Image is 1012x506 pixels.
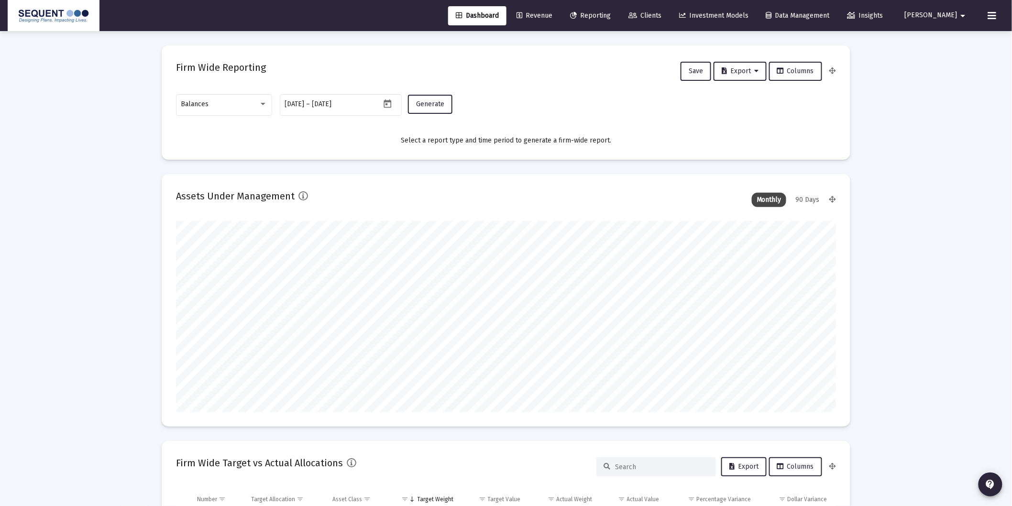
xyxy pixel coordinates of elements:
span: Columns [777,67,814,75]
div: Target Weight [418,495,454,503]
span: Show filter options for column 'Actual Weight' [548,495,555,503]
div: Target Allocation [251,495,295,503]
div: Actual Value [627,495,660,503]
div: Monthly [752,193,786,207]
input: Start date [285,100,305,108]
span: Insights [847,11,883,20]
button: Save [681,62,711,81]
h2: Assets Under Management [176,188,295,204]
div: Asset Class [332,495,362,503]
span: Save [689,67,703,75]
span: Show filter options for column 'Actual Value' [618,495,626,503]
span: Show filter options for column 'Percentage Variance' [688,495,695,503]
span: Dashboard [456,11,499,20]
span: Export [729,462,759,471]
button: Generate [408,95,452,114]
button: Columns [769,62,822,81]
span: Revenue [517,11,552,20]
span: Balances [181,100,209,108]
div: Dollar Variance [788,495,827,503]
div: Select a report type and time period to generate a firm-wide report. [176,136,836,145]
mat-icon: arrow_drop_down [957,6,969,25]
input: Search [615,463,709,471]
div: 90 Days [791,193,825,207]
button: Export [714,62,767,81]
div: Target Value [488,495,521,503]
button: Open calendar [381,97,395,110]
span: Show filter options for column 'Number' [219,495,226,503]
span: Show filter options for column 'Target Weight' [402,495,409,503]
a: Revenue [509,6,560,25]
button: Columns [769,457,822,476]
img: Dashboard [15,6,92,25]
span: Export [722,67,759,75]
span: – [307,100,310,108]
span: Show filter options for column 'Target Value' [479,495,486,503]
a: Investment Models [671,6,756,25]
span: Clients [628,11,661,20]
h2: Firm Wide Reporting [176,60,266,75]
span: Columns [777,462,814,471]
a: Insights [840,6,891,25]
a: Clients [621,6,669,25]
mat-icon: contact_support [985,479,996,490]
h2: Firm Wide Target vs Actual Allocations [176,455,343,471]
span: Show filter options for column 'Dollar Variance' [779,495,786,503]
div: Percentage Variance [696,495,751,503]
span: Show filter options for column 'Target Allocation' [297,495,304,503]
div: Actual Weight [556,495,592,503]
span: Data Management [766,11,830,20]
button: [PERSON_NAME] [893,6,980,25]
span: Generate [416,100,444,108]
a: Dashboard [448,6,506,25]
span: Show filter options for column 'Asset Class' [363,495,371,503]
span: [PERSON_NAME] [905,11,957,20]
a: Data Management [759,6,837,25]
a: Reporting [562,6,618,25]
div: Number [197,495,217,503]
input: End date [312,100,358,108]
span: Investment Models [679,11,748,20]
button: Export [721,457,767,476]
span: Reporting [570,11,611,20]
